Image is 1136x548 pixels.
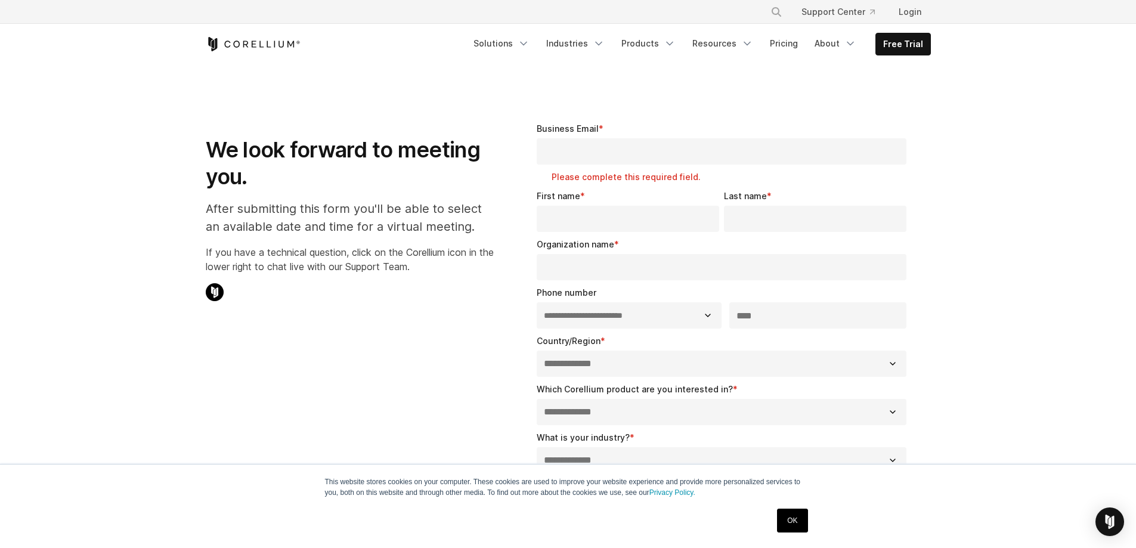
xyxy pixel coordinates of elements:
[537,432,630,442] span: What is your industry?
[876,33,930,55] a: Free Trial
[763,33,805,54] a: Pricing
[537,384,733,394] span: Which Corellium product are you interested in?
[466,33,537,54] a: Solutions
[539,33,612,54] a: Industries
[206,200,494,236] p: After submitting this form you'll be able to select an available date and time for a virtual meet...
[537,123,599,134] span: Business Email
[756,1,931,23] div: Navigation Menu
[206,283,224,301] img: Corellium Chat Icon
[766,1,787,23] button: Search
[777,509,807,532] a: OK
[889,1,931,23] a: Login
[325,476,812,498] p: This website stores cookies on your computer. These cookies are used to improve your website expe...
[1095,507,1124,536] div: Open Intercom Messenger
[614,33,683,54] a: Products
[724,191,767,201] span: Last name
[537,287,596,298] span: Phone number
[792,1,884,23] a: Support Center
[206,245,494,274] p: If you have a technical question, click on the Corellium icon in the lower right to chat live wit...
[537,336,600,346] span: Country/Region
[206,137,494,190] h1: We look forward to meeting you.
[807,33,863,54] a: About
[537,239,614,249] span: Organization name
[206,37,301,51] a: Corellium Home
[552,171,912,183] label: Please complete this required field.
[685,33,760,54] a: Resources
[537,191,580,201] span: First name
[466,33,931,55] div: Navigation Menu
[649,488,695,497] a: Privacy Policy.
